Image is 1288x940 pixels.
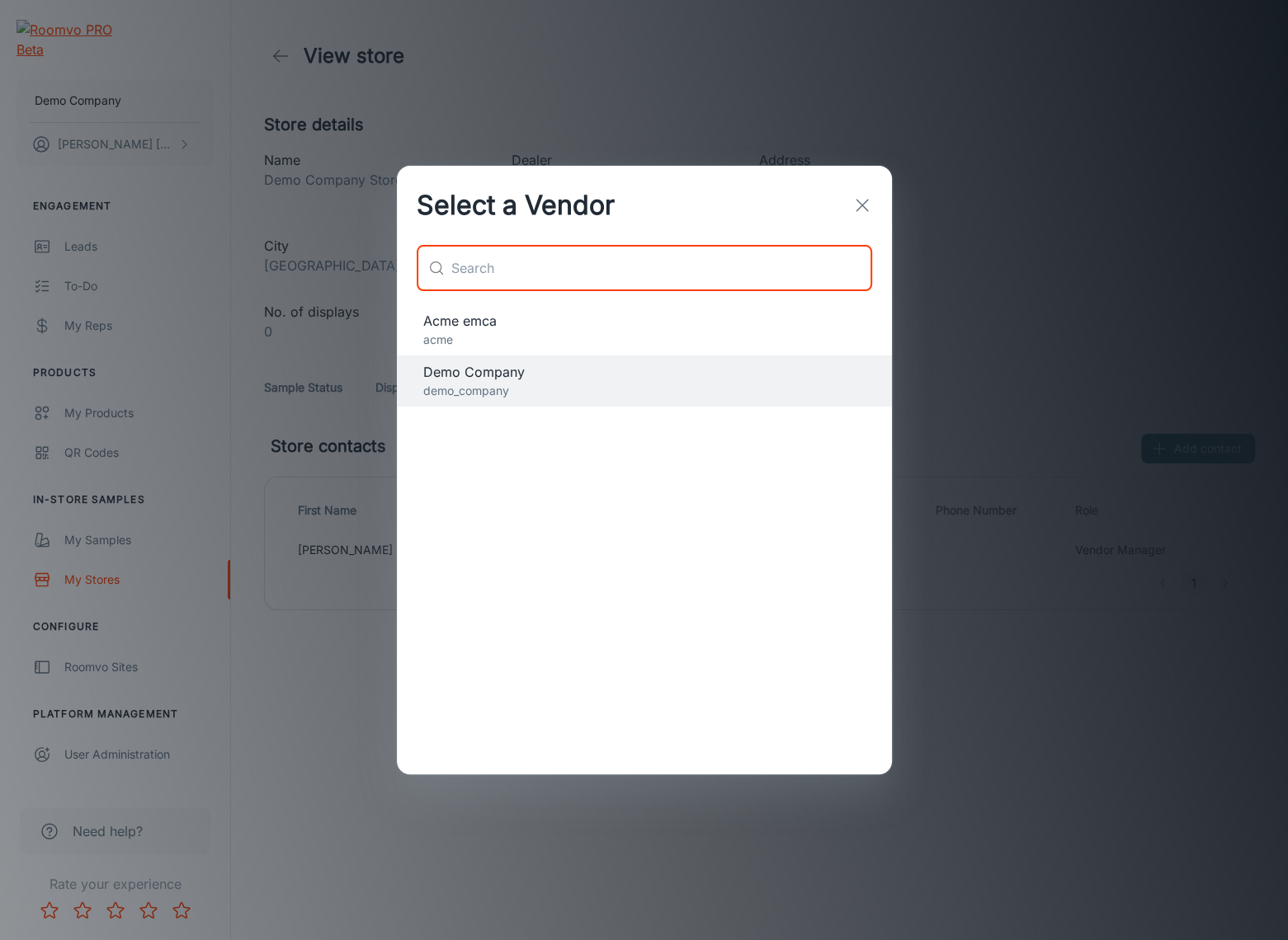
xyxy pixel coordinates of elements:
[423,382,866,400] p: demo_company
[397,166,635,245] h2: Select a Vendor
[423,331,866,349] p: acme
[451,245,872,291] input: Search
[423,311,866,331] span: Acme emca
[397,355,892,407] div: Demo Companydemo_company
[423,362,866,382] span: Demo Company
[397,304,892,355] div: Acme emcaacme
